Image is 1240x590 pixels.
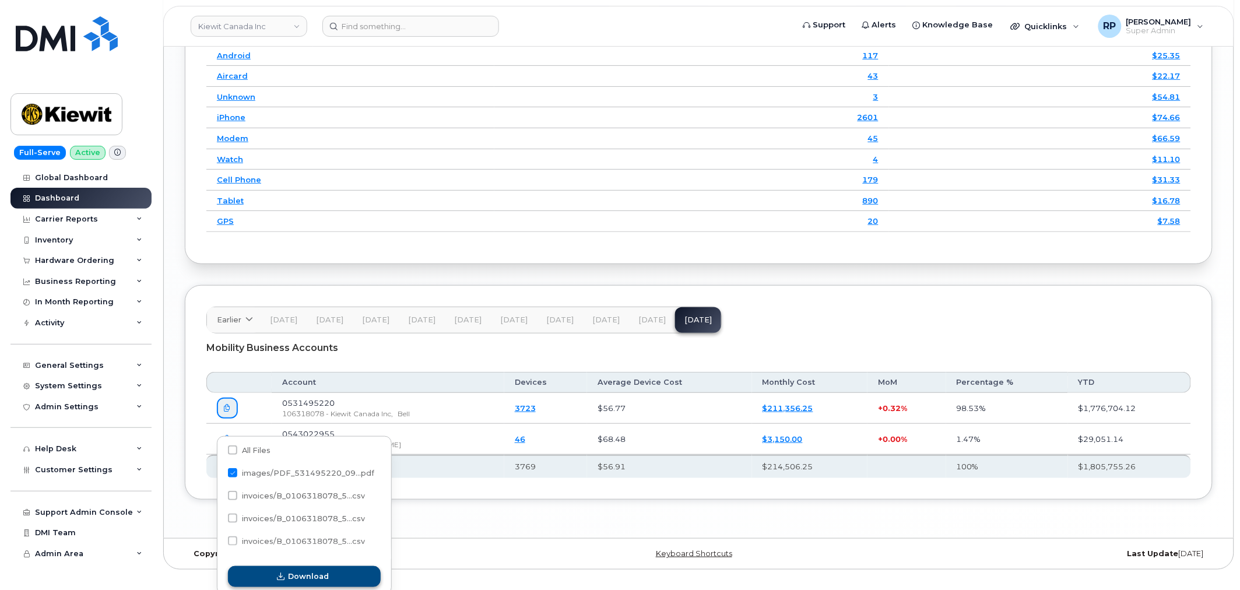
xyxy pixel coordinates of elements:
th: Average Device Cost [587,372,752,393]
span: images/PDF_531495220_091_0000000000.pdf [228,470,374,479]
a: Kiewit Canada Inc [191,16,307,37]
span: [DATE] [546,315,574,325]
span: [DATE] [362,315,389,325]
a: $11.10 [1153,154,1181,164]
td: 98.53% [946,393,1068,424]
a: $7.58 [1158,216,1181,226]
td: $56.77 [587,393,752,424]
a: 46 [515,434,525,444]
iframe: Messenger Launcher [1189,539,1231,581]
span: RP [1104,19,1116,33]
a: 117 [863,51,879,60]
div: Mobility Business Accounts [206,333,1191,363]
td: 1.47% [946,424,1068,455]
a: Alerts [854,13,905,37]
span: [DATE] [592,315,620,325]
a: Knowledge Base [905,13,1002,37]
strong: Last Update [1127,549,1179,558]
span: + [878,403,883,413]
a: Modem [217,134,248,143]
a: $31.33 [1153,175,1181,184]
span: Bell [398,409,410,418]
a: Support [795,13,854,37]
a: 3 [873,92,879,101]
a: $54.81 [1153,92,1181,101]
div: MyServe [DATE]–[DATE] [185,549,528,559]
th: Monthly Cost [752,372,867,393]
a: GPS [217,216,234,226]
td: $68.48 [587,424,752,455]
a: 4 [873,154,879,164]
th: $56.91 [587,455,752,478]
span: + [878,434,883,444]
a: Aircard [217,71,248,80]
a: $211,356.25 [763,403,813,413]
a: Tablet [217,196,244,205]
td: $29,051.14 [1068,424,1191,455]
span: Earlier [217,314,241,325]
input: Find something... [322,16,499,37]
span: 0531495220 [282,398,335,408]
a: Keyboard Shortcuts [656,549,732,558]
div: Quicklinks [1003,15,1088,38]
span: All Files [242,446,271,455]
strong: Copyright [194,549,236,558]
span: invoices/B_0106318078_5...csv [242,514,365,523]
th: MoM [867,372,946,393]
th: YTD [1068,372,1191,393]
span: invoices/B_0106318078_531495220_25092025_ACC.csv [228,493,365,502]
span: [DATE] [454,315,482,325]
span: invoices/B_0106318078_531495220_25092025_MOB.csv [228,516,365,525]
th: $214,506.25 [752,455,867,478]
span: [DATE] [638,315,666,325]
th: 100% [946,455,1068,478]
span: Alerts [872,19,897,31]
span: [PERSON_NAME] [1126,17,1192,26]
span: invoices/B_0106318078_5...csv [242,537,365,546]
a: $16.78 [1153,196,1181,205]
a: $25.35 [1153,51,1181,60]
th: 3769 [504,455,587,478]
th: Devices [504,372,587,393]
span: [DATE] [316,315,343,325]
a: Cell Phone [217,175,261,184]
span: Quicklinks [1025,22,1067,31]
a: 3723 [515,403,536,413]
a: Earlier [207,307,261,333]
button: Download [228,566,381,587]
span: invoices/B_0106318078_5...csv [242,491,365,500]
a: 45 [868,134,879,143]
th: Account [272,372,504,393]
span: 0.00% [883,434,907,444]
span: [DATE] [270,315,297,325]
span: [DATE] [408,315,435,325]
a: 890 [863,196,879,205]
a: Watch [217,154,243,164]
span: Support [813,19,846,31]
div: [DATE] [870,549,1213,559]
a: $22.17 [1153,71,1181,80]
span: 0543022955 [282,429,335,438]
a: 179 [863,175,879,184]
th: Percentage % [946,372,1068,393]
a: 20 [868,216,879,226]
span: 106318078 - Kiewit Canada Inc, [282,409,393,418]
span: Knowledge Base [923,19,993,31]
th: $1,805,755.26 [1068,455,1191,478]
span: Download [289,571,329,582]
span: 0.32% [883,403,907,413]
a: 2601 [858,113,879,122]
a: $66.59 [1153,134,1181,143]
a: iPhone [217,113,245,122]
a: $74.66 [1153,113,1181,122]
div: Ryan Partack [1090,15,1212,38]
span: Super Admin [1126,26,1192,36]
a: Android [217,51,251,60]
a: 43 [868,71,879,80]
span: images/PDF_531495220_09...pdf [242,469,374,477]
span: [DATE] [500,315,528,325]
span: invoices/B_0106318078_531495220_25092025_DTL.csv [228,539,365,547]
td: $1,776,704.12 [1068,393,1191,424]
a: $3,150.00 [763,434,803,444]
a: Unknown [217,92,255,101]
